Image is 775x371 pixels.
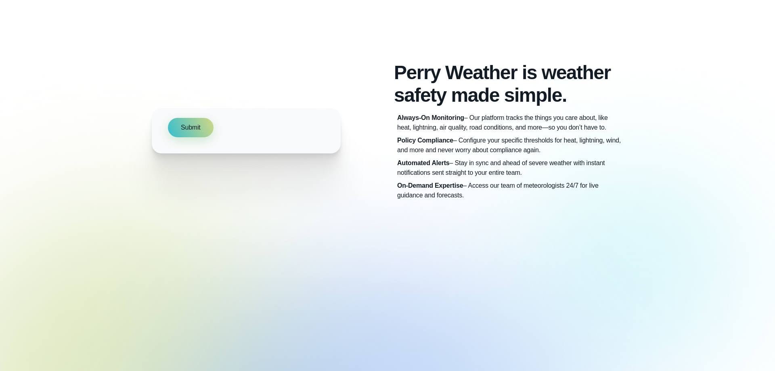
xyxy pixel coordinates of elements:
[394,61,623,107] h2: Perry Weather is weather safety made simple.
[397,137,453,144] strong: Policy Compliance
[397,181,623,200] p: – Access our team of meteorologists 24/7 for live guidance and forecasts.
[397,158,623,178] p: – Stay in sync and ahead of severe weather with instant notifications sent straight to your entir...
[397,136,623,155] p: – Configure your specific thresholds for heat, lightning, wind, and more and never worry about co...
[397,182,463,189] strong: On-Demand Expertise
[397,159,450,166] strong: Automated Alerts
[397,113,623,132] p: – Our platform tracks the things you care about, like heat, lightning, air quality, road conditio...
[181,123,201,132] span: Submit
[168,118,214,137] button: Submit
[397,114,464,121] strong: Always-On Monitoring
